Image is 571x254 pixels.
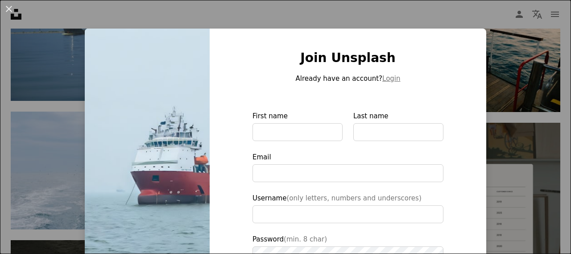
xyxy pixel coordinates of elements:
[252,205,443,223] input: Username(only letters, numbers and underscores)
[252,111,343,141] label: First name
[382,73,400,84] button: Login
[353,123,443,141] input: Last name
[252,164,443,182] input: Email
[353,111,443,141] label: Last name
[252,123,343,141] input: First name
[252,73,443,84] p: Already have an account?
[252,50,443,66] h1: Join Unsplash
[286,194,421,202] span: (only letters, numbers and underscores)
[252,152,443,182] label: Email
[284,235,327,243] span: (min. 8 char)
[252,193,443,223] label: Username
